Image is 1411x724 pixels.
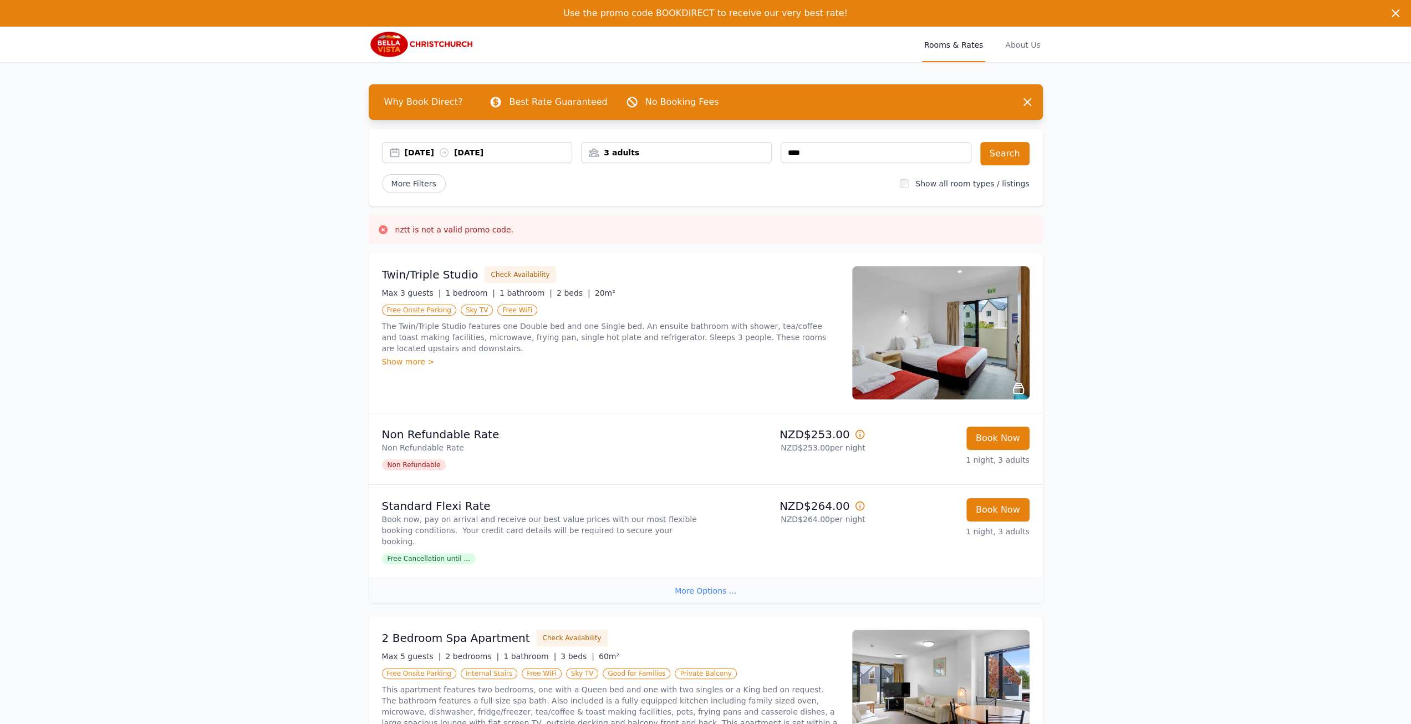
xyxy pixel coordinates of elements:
a: Rooms & Rates [922,27,985,62]
div: 3 adults [582,147,771,158]
span: Good for Families [603,668,670,679]
div: Show more > [382,356,839,367]
button: Book Now [966,498,1030,522]
span: Free Onsite Parking [382,668,456,679]
span: Sky TV [461,305,493,316]
span: 1 bedroom | [445,288,495,297]
h3: 2 Bedroom Spa Apartment [382,630,530,646]
span: Free WiFi [522,668,562,679]
span: Sky TV [566,668,599,679]
span: Free Onsite Parking [382,305,456,316]
span: Non Refundable [382,459,446,470]
span: 60m² [599,652,619,661]
span: 2 bedrooms | [445,652,499,661]
p: The Twin/Triple Studio features one Double bed and one Single bed. An ensuite bathroom with showe... [382,321,839,354]
span: 2 beds | [557,288,590,297]
span: Why Book Direct? [375,91,472,113]
button: Search [980,142,1030,165]
h3: nztt is not a valid promo code. [395,224,513,235]
span: Free WiFi [497,305,537,316]
span: 1 bathroom | [500,288,552,297]
div: [DATE] [DATE] [405,147,572,158]
p: NZD$264.00 per night [710,514,865,525]
p: NZD$264.00 [710,498,865,514]
span: 1 bathroom | [503,652,556,661]
a: About Us [1003,27,1042,62]
button: Check Availability [536,630,607,646]
p: NZD$253.00 [710,427,865,442]
button: Check Availability [485,266,556,283]
p: Standard Flexi Rate [382,498,701,514]
img: Bella Vista Christchurch [369,31,475,58]
span: Use the promo code BOOKDIRECT to receive our very best rate! [563,8,848,18]
span: 3 beds | [561,652,594,661]
p: 1 night, 3 adults [874,526,1030,537]
p: 1 night, 3 adults [874,454,1030,465]
span: More Filters [382,174,446,193]
span: Free Cancellation until ... [382,553,476,564]
p: Best Rate Guaranteed [509,95,607,109]
span: Internal Stairs [461,668,517,679]
p: Book now, pay on arrival and receive our best value prices with our most flexible booking conditi... [382,514,701,547]
span: Max 5 guests | [382,652,441,661]
span: Private Balcony [675,668,736,679]
label: Show all room types / listings [915,179,1029,188]
p: NZD$253.00 per night [710,442,865,453]
span: 20m² [595,288,615,297]
p: Non Refundable Rate [382,442,701,453]
p: No Booking Fees [645,95,719,109]
span: Max 3 guests | [382,288,441,297]
p: Non Refundable Rate [382,427,701,442]
button: Book Now [966,427,1030,450]
h3: Twin/Triple Studio [382,267,478,282]
div: More Options ... [369,578,1043,603]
